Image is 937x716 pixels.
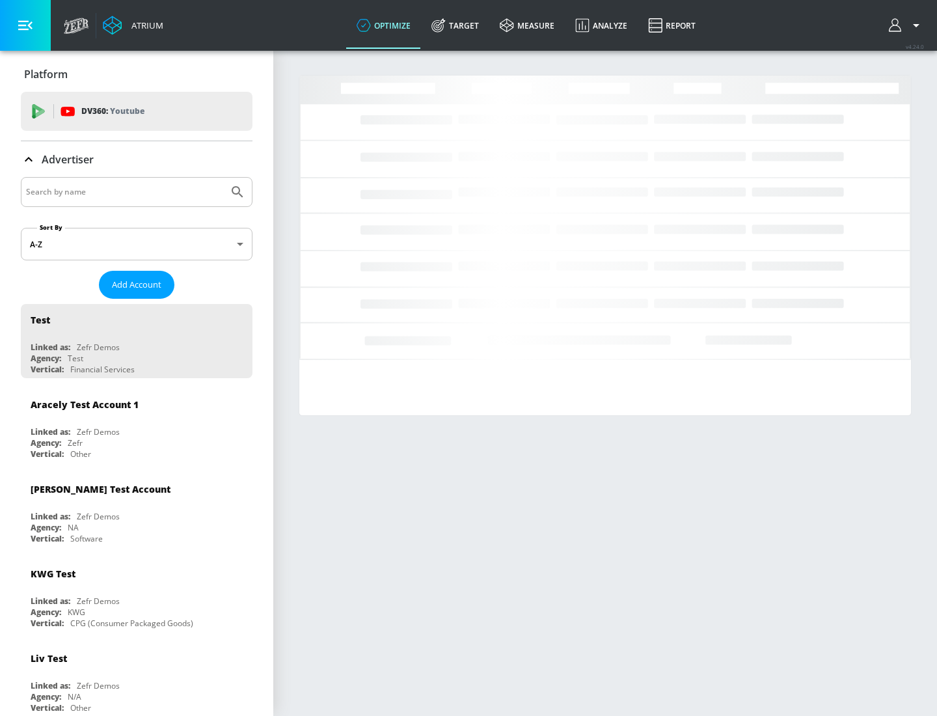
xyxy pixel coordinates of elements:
[31,437,61,448] div: Agency:
[21,56,252,92] div: Platform
[31,680,70,691] div: Linked as:
[26,184,223,200] input: Search by name
[638,2,706,49] a: Report
[31,691,61,702] div: Agency:
[31,398,139,411] div: Aracely Test Account 1
[31,483,170,495] div: [PERSON_NAME] Test Account
[68,353,83,364] div: Test
[421,2,489,49] a: Target
[112,277,161,292] span: Add Account
[21,473,252,547] div: [PERSON_NAME] Test AccountLinked as:Zefr DemosAgency:NAVertical:Software
[31,596,70,607] div: Linked as:
[21,304,252,378] div: TestLinked as:Zefr DemosAgency:TestVertical:Financial Services
[31,522,61,533] div: Agency:
[77,680,120,691] div: Zefr Demos
[21,389,252,463] div: Aracely Test Account 1Linked as:Zefr DemosAgency:ZefrVertical:Other
[42,152,94,167] p: Advertiser
[70,533,103,544] div: Software
[346,2,421,49] a: optimize
[110,104,144,118] p: Youtube
[31,353,61,364] div: Agency:
[21,92,252,131] div: DV360: Youtube
[31,533,64,544] div: Vertical:
[31,364,64,375] div: Vertical:
[70,448,91,460] div: Other
[68,522,79,533] div: NA
[31,314,50,326] div: Test
[126,20,163,31] div: Atrium
[81,104,144,118] p: DV360:
[70,702,91,713] div: Other
[68,437,83,448] div: Zefr
[77,596,120,607] div: Zefr Demos
[70,618,193,629] div: CPG (Consumer Packaged Goods)
[31,511,70,522] div: Linked as:
[31,568,75,580] div: KWG Test
[31,618,64,629] div: Vertical:
[70,364,135,375] div: Financial Services
[31,607,61,618] div: Agency:
[103,16,163,35] a: Atrium
[77,426,120,437] div: Zefr Demos
[24,67,68,81] p: Platform
[31,426,70,437] div: Linked as:
[31,342,70,353] div: Linked as:
[31,448,64,460] div: Vertical:
[565,2,638,49] a: Analyze
[37,223,65,232] label: Sort By
[21,558,252,632] div: KWG TestLinked as:Zefr DemosAgency:KWGVertical:CPG (Consumer Packaged Goods)
[31,652,67,665] div: Liv Test
[906,43,924,50] span: v 4.24.0
[99,271,174,299] button: Add Account
[77,342,120,353] div: Zefr Demos
[489,2,565,49] a: measure
[77,511,120,522] div: Zefr Demos
[21,141,252,178] div: Advertiser
[68,691,81,702] div: N/A
[31,702,64,713] div: Vertical:
[21,228,252,260] div: A-Z
[68,607,85,618] div: KWG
